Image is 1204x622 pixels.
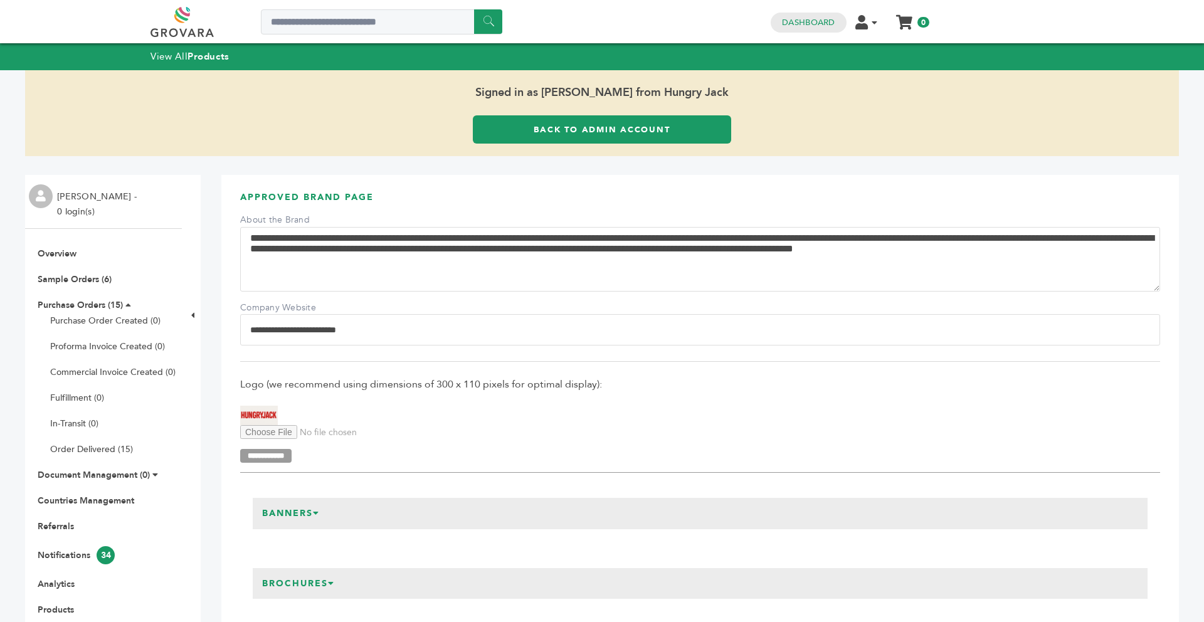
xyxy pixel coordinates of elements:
[38,604,74,616] a: Products
[57,189,140,219] li: [PERSON_NAME] - 0 login(s)
[240,214,328,226] label: About the Brand
[38,299,123,311] a: Purchase Orders (15)
[782,17,835,28] a: Dashboard
[38,578,75,590] a: Analytics
[261,9,502,34] input: Search a product or brand...
[25,70,1179,115] span: Signed in as [PERSON_NAME] from Hungry Jack
[240,406,278,425] img: Hungry Jack
[50,340,165,352] a: Proforma Invoice Created (0)
[50,315,161,327] a: Purchase Order Created (0)
[253,568,344,599] h3: Brochures
[38,248,77,260] a: Overview
[917,17,929,28] span: 0
[38,469,150,481] a: Document Management (0)
[253,498,329,529] h3: Banners
[50,418,98,430] a: In-Transit (0)
[50,443,133,455] a: Order Delivered (15)
[897,11,912,24] a: My Cart
[38,549,115,561] a: Notifications34
[38,520,74,532] a: Referrals
[473,115,731,144] a: Back to Admin Account
[97,546,115,564] span: 34
[50,392,104,404] a: Fulfillment (0)
[187,50,229,63] strong: Products
[240,191,1160,213] h3: APPROVED BRAND PAGE
[29,184,53,208] img: profile.png
[50,366,176,378] a: Commercial Invoice Created (0)
[240,302,328,314] label: Company Website
[240,377,1160,391] span: Logo (we recommend using dimensions of 300 x 110 pixels for optimal display):
[38,495,134,507] a: Countries Management
[150,50,230,63] a: View AllProducts
[38,273,112,285] a: Sample Orders (6)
